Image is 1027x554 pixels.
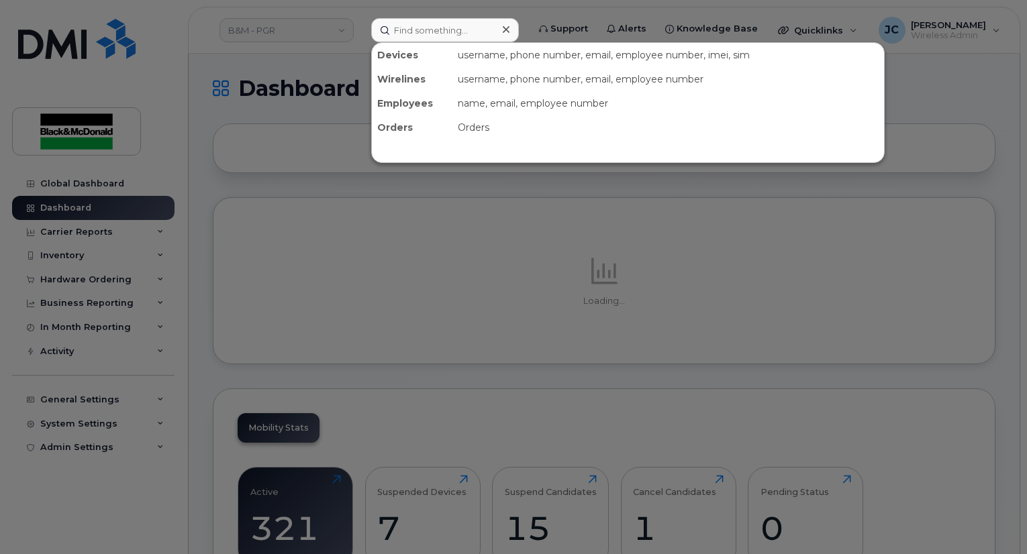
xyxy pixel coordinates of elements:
[372,67,452,91] div: Wirelines
[452,67,884,91] div: username, phone number, email, employee number
[452,43,884,67] div: username, phone number, email, employee number, imei, sim
[452,115,884,140] div: Orders
[372,115,452,140] div: Orders
[372,43,452,67] div: Devices
[372,91,452,115] div: Employees
[452,91,884,115] div: name, email, employee number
